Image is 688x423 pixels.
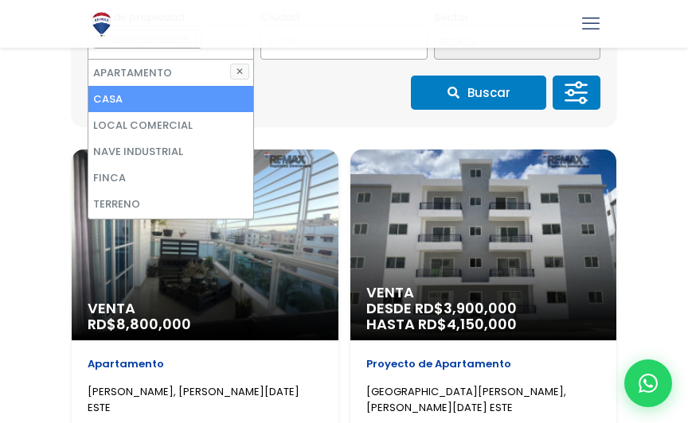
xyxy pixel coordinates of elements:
span: HASTA RD$ [366,316,601,332]
img: Logo de REMAX [88,10,115,38]
span: [GEOGRAPHIC_DATA][PERSON_NAME], [PERSON_NAME][DATE] ESTE [366,384,566,415]
li: LOCAL COMERCIAL [88,112,253,138]
span: DESDE RD$ [366,301,601,332]
span: 4,150,000 [447,314,517,334]
p: Apartamento [88,356,322,372]
li: FINCA [88,165,253,191]
p: Proyecto de Apartamento [366,356,601,372]
span: Venta [88,301,322,316]
span: Venta [366,285,601,301]
span: 8,800,000 [116,314,191,334]
span: RD$ [88,314,191,334]
a: mobile menu [577,10,604,37]
li: CASA [88,86,253,112]
li: NEGOCIO [88,217,253,243]
li: APARTAMENTO [88,60,253,86]
li: TERRENO [88,191,253,217]
span: [PERSON_NAME], [PERSON_NAME][DATE] ESTE [88,384,299,415]
li: NAVE INDUSTRIAL [88,138,253,165]
button: ✕ [230,64,249,80]
button: Buscar [411,76,546,110]
span: 3,900,000 [444,298,517,318]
